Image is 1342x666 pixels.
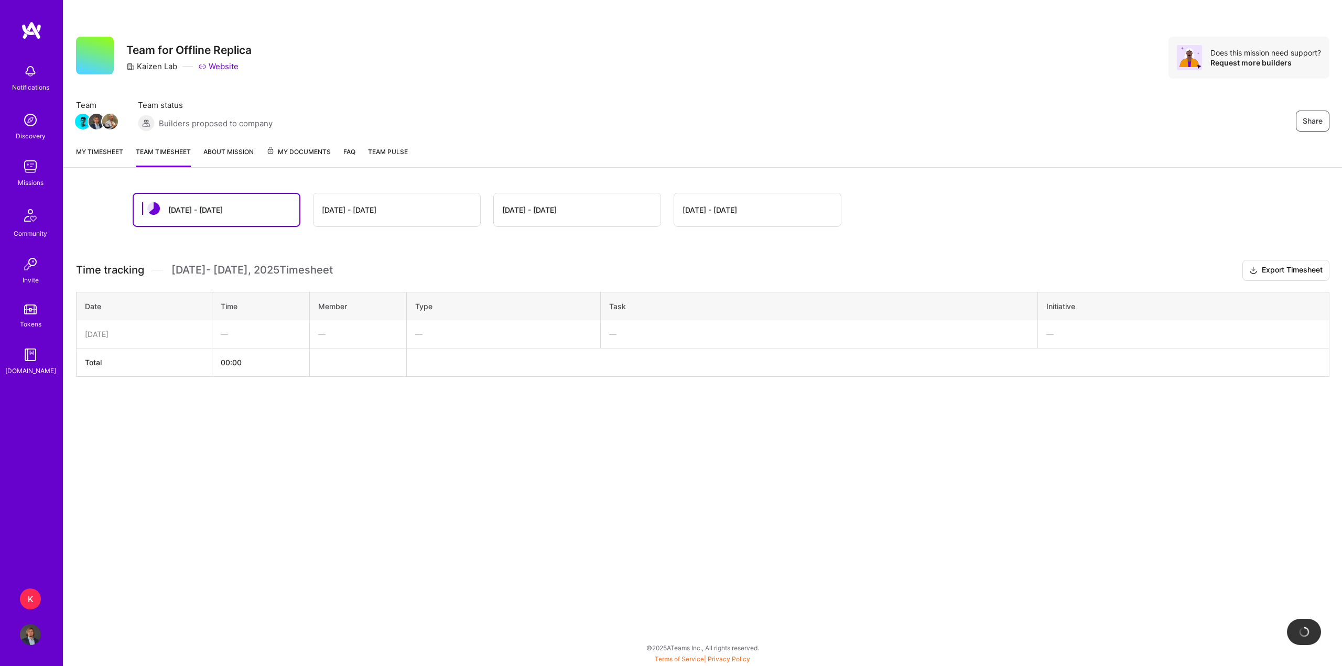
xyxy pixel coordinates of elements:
span: Share [1303,116,1323,126]
a: Team Member Avatar [103,113,117,130]
th: Date [77,292,212,320]
span: [DATE] - [DATE] , 2025 Timesheet [171,264,333,277]
img: logo [21,21,42,40]
img: discovery [20,110,41,130]
h3: Team for Offline Replica [126,43,252,57]
div: Community [14,228,47,239]
div: — [1046,329,1321,340]
th: Time [212,292,309,320]
div: [DATE] - [DATE] [502,204,557,215]
img: Invite [20,254,41,275]
a: Team Member Avatar [90,113,103,130]
img: tokens [24,304,37,314]
img: Team Member Avatar [102,114,118,129]
div: Tokens [20,319,41,330]
a: Website [198,61,239,72]
button: Share [1296,111,1329,132]
div: © 2025 ATeams Inc., All rights reserved. [63,635,1342,661]
div: K [20,588,41,609]
th: Member [309,292,406,320]
a: My Documents [266,146,331,167]
a: My timesheet [76,146,123,167]
div: [DATE] [85,329,203,340]
div: [DATE] - [DATE] [683,204,737,215]
div: Does this mission need support? [1210,48,1321,58]
img: bell [20,61,41,82]
img: Team Member Avatar [89,114,104,129]
div: — [609,329,1029,340]
span: My Documents [266,146,331,158]
img: guide book [20,344,41,365]
div: — [415,329,592,340]
a: FAQ [343,146,355,167]
div: — [221,329,300,340]
img: Builders proposed to company [138,115,155,132]
a: Privacy Policy [708,655,750,663]
img: User Avatar [20,624,41,645]
div: Kaizen Lab [126,61,177,72]
a: Terms of Service [655,655,704,663]
button: Export Timesheet [1242,260,1329,281]
img: teamwork [20,156,41,177]
a: About Mission [203,146,254,167]
a: Team Pulse [368,146,408,167]
span: Team [76,100,117,111]
img: Team Member Avatar [75,114,91,129]
th: Initiative [1038,292,1329,320]
img: loading [1299,627,1309,637]
div: Missions [18,177,44,188]
div: Notifications [12,82,49,93]
a: User Avatar [17,624,44,645]
img: status icon [147,202,160,215]
div: [DOMAIN_NAME] [5,365,56,376]
div: Discovery [16,130,46,141]
span: Builders proposed to company [159,118,273,129]
th: Task [601,292,1038,320]
a: K [17,588,44,609]
img: Avatar [1177,45,1202,70]
img: Community [18,203,43,228]
a: Team Member Avatar [76,113,90,130]
div: [DATE] - [DATE] [168,204,223,215]
div: [DATE] - [DATE] [322,204,376,215]
div: Request more builders [1210,58,1321,68]
span: Team status [138,100,273,111]
span: | [655,655,750,663]
span: Time tracking [76,264,144,277]
th: Total [77,348,212,376]
span: Team Pulse [368,148,408,156]
a: Team timesheet [136,146,191,167]
div: — [318,329,398,340]
i: icon CompanyGray [126,62,135,71]
th: 00:00 [212,348,309,376]
div: Invite [23,275,39,286]
i: icon Download [1249,265,1258,276]
th: Type [406,292,601,320]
